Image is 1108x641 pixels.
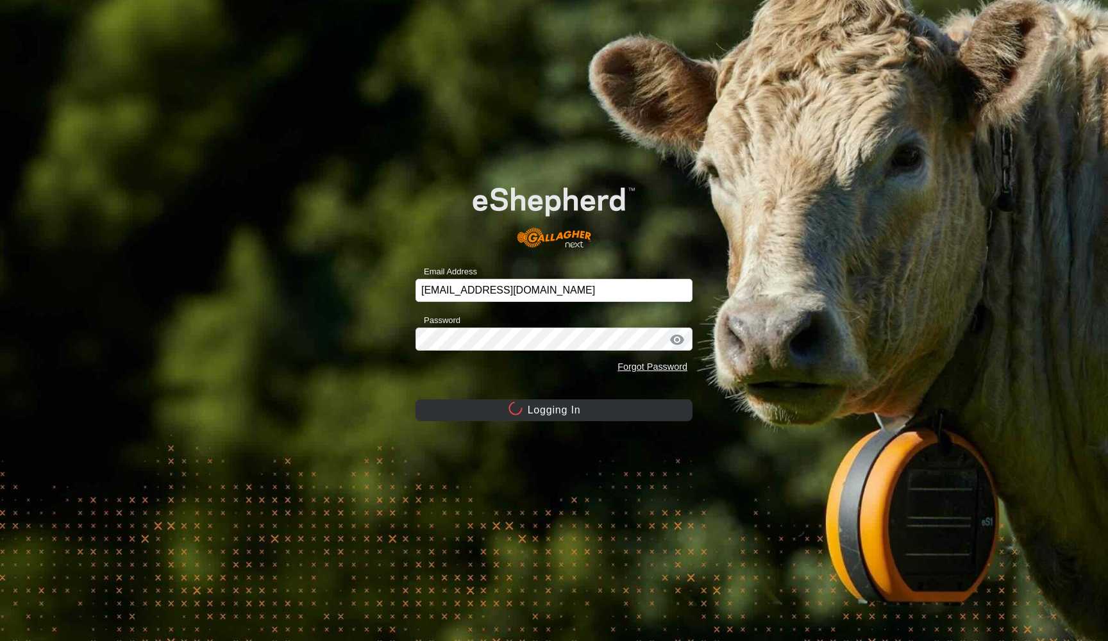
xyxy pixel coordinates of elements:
label: Email Address [415,265,477,278]
img: E-shepherd Logo [443,164,665,258]
button: Logging In [415,399,692,421]
a: Forgot Password [617,362,687,372]
input: Email Address [415,279,692,302]
label: Password [415,314,460,327]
